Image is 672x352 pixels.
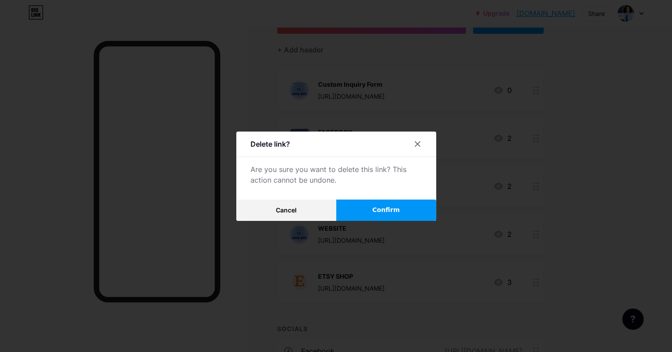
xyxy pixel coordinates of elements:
[251,164,422,185] div: Are you sure you want to delete this link? This action cannot be undone.
[276,206,297,214] span: Cancel
[372,205,400,215] span: Confirm
[236,200,336,221] button: Cancel
[251,139,290,149] div: Delete link?
[336,200,436,221] button: Confirm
